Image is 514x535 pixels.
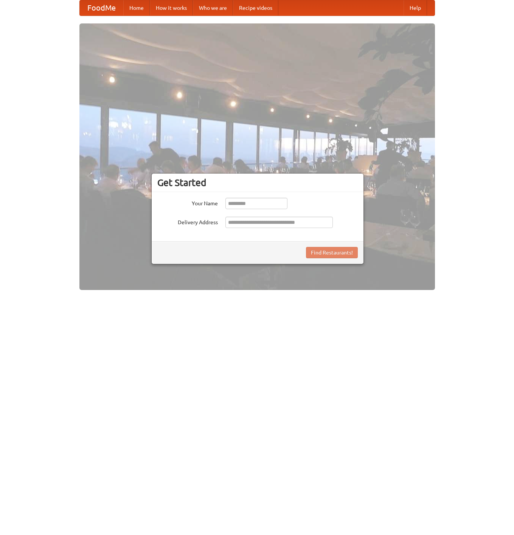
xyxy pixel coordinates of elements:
[306,247,358,258] button: Find Restaurants!
[193,0,233,16] a: Who we are
[150,0,193,16] a: How it works
[233,0,278,16] a: Recipe videos
[157,177,358,188] h3: Get Started
[157,198,218,207] label: Your Name
[123,0,150,16] a: Home
[404,0,427,16] a: Help
[80,0,123,16] a: FoodMe
[157,217,218,226] label: Delivery Address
